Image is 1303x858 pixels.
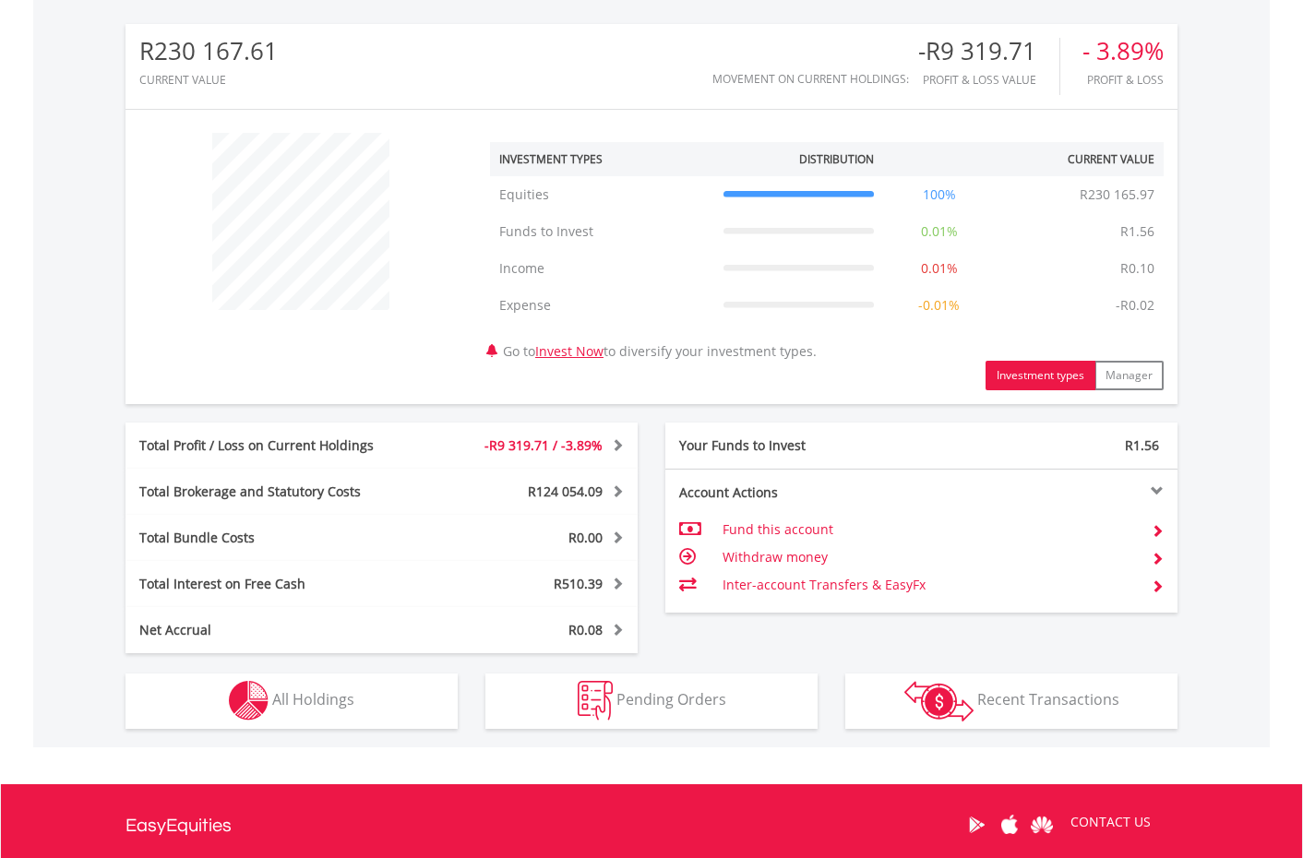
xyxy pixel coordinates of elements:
[1111,213,1164,250] td: R1.56
[723,571,1137,599] td: Inter-account Transfers & EasyFx
[490,250,714,287] td: Income
[490,287,714,324] td: Expense
[535,342,604,360] a: Invest Now
[272,689,354,709] span: All Holdings
[723,543,1137,571] td: Withdraw money
[918,74,1059,86] div: Profit & Loss Value
[665,436,922,455] div: Your Funds to Invest
[1111,250,1164,287] td: R0.10
[578,681,613,721] img: pending_instructions-wht.png
[995,142,1164,176] th: Current Value
[1025,796,1058,853] a: Huawei
[528,483,603,500] span: R124 054.09
[616,689,726,709] span: Pending Orders
[918,38,1059,65] div: -R9 319.71
[1070,176,1164,213] td: R230 165.97
[229,681,269,721] img: holdings-wht.png
[1058,796,1164,848] a: CONTACT US
[490,176,714,213] td: Equities
[1094,361,1164,390] button: Manager
[568,529,603,546] span: R0.00
[883,213,996,250] td: 0.01%
[712,73,909,85] div: Movement on Current Holdings:
[883,287,996,324] td: -0.01%
[139,74,278,86] div: CURRENT VALUE
[126,483,424,501] div: Total Brokerage and Statutory Costs
[484,436,603,454] span: -R9 319.71 / -3.89%
[1082,38,1164,65] div: - 3.89%
[986,361,1095,390] button: Investment types
[665,483,922,502] div: Account Actions
[799,151,874,167] div: Distribution
[568,621,603,638] span: R0.08
[126,436,424,455] div: Total Profit / Loss on Current Holdings
[476,124,1177,390] div: Go to to diversify your investment types.
[993,796,1025,853] a: Apple
[1106,287,1164,324] td: -R0.02
[139,38,278,65] div: R230 167.61
[883,176,996,213] td: 100%
[485,673,818,729] button: Pending Orders
[883,250,996,287] td: 0.01%
[490,142,714,176] th: Investment Types
[1125,436,1159,454] span: R1.56
[126,529,424,547] div: Total Bundle Costs
[1082,74,1164,86] div: Profit & Loss
[490,213,714,250] td: Funds to Invest
[126,621,424,639] div: Net Accrual
[845,673,1177,729] button: Recent Transactions
[126,575,424,593] div: Total Interest on Free Cash
[554,575,603,592] span: R510.39
[961,796,993,853] a: Google Play
[723,516,1137,543] td: Fund this account
[977,689,1119,709] span: Recent Transactions
[904,681,974,721] img: transactions-zar-wht.png
[126,673,458,729] button: All Holdings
